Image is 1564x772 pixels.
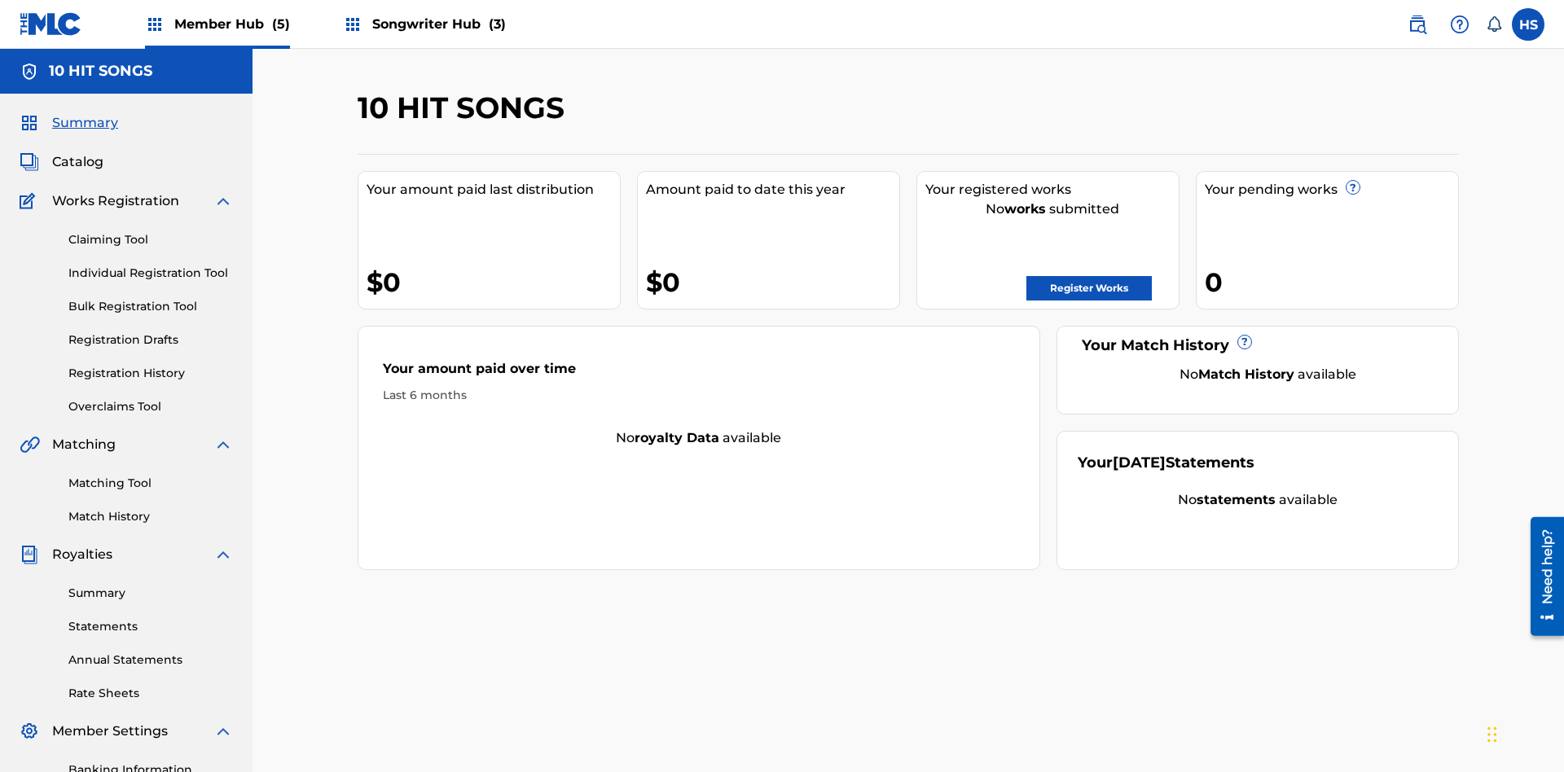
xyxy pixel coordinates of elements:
img: MLC Logo [20,12,82,36]
div: Last 6 months [383,387,1015,404]
div: No available [1078,490,1439,510]
strong: works [1004,201,1046,217]
span: Member Hub [174,15,290,33]
span: Songwriter Hub [372,15,506,33]
img: expand [213,545,233,564]
a: Annual Statements [68,651,233,669]
strong: royalty data [635,430,719,445]
a: Match History [68,508,233,525]
a: Registration Drafts [68,331,233,349]
div: Drag [1487,710,1497,759]
div: Your registered works [925,180,1179,200]
a: Public Search [1401,8,1434,41]
iframe: Chat Widget [1483,694,1564,772]
div: No available [1098,365,1439,384]
img: Top Rightsholders [343,15,362,34]
div: Your amount paid last distribution [367,180,620,200]
iframe: Resource Center [1518,511,1564,644]
img: expand [213,435,233,454]
span: Royalties [52,545,112,564]
div: 0 [1205,264,1458,300]
a: Overclaims Tool [68,398,233,415]
img: Summary [20,113,39,133]
img: Works Registration [20,191,41,211]
a: Register Works [1026,276,1152,300]
img: expand [213,722,233,741]
img: Member Settings [20,722,39,741]
img: Accounts [20,62,39,81]
a: Matching Tool [68,475,233,492]
img: search [1408,15,1427,34]
strong: statements [1197,492,1276,507]
span: [DATE] [1113,454,1166,472]
span: ? [1238,336,1251,349]
img: help [1450,15,1470,34]
a: Bulk Registration Tool [68,298,233,315]
a: Summary [68,585,233,602]
div: No available [358,428,1039,448]
div: Notifications [1486,16,1502,33]
span: Catalog [52,152,103,172]
div: $0 [646,264,899,300]
img: Top Rightsholders [145,15,165,34]
span: Member Settings [52,722,168,741]
img: Royalties [20,545,39,564]
div: Your Match History [1078,335,1439,357]
div: Amount paid to date this year [646,180,899,200]
h5: 10 HIT SONGS [49,62,152,81]
a: Statements [68,618,233,635]
a: SummarySummary [20,113,118,133]
a: Registration History [68,365,233,382]
img: Matching [20,435,40,454]
a: Individual Registration Tool [68,265,233,282]
span: (5) [272,16,290,32]
span: ? [1347,181,1360,194]
a: Claiming Tool [68,231,233,248]
strong: Match History [1198,366,1294,382]
span: Works Registration [52,191,179,211]
img: expand [213,191,233,211]
img: Catalog [20,152,39,172]
div: Your pending works [1205,180,1458,200]
a: Rate Sheets [68,685,233,702]
div: Your Statements [1078,452,1254,474]
span: Summary [52,113,118,133]
a: CatalogCatalog [20,152,103,172]
div: Your amount paid over time [383,359,1015,387]
div: No submitted [925,200,1179,219]
span: (3) [489,16,506,32]
div: $0 [367,264,620,300]
div: Help [1443,8,1476,41]
div: User Menu [1512,8,1544,41]
span: Matching [52,435,116,454]
h2: 10 HIT SONGS [358,90,573,126]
